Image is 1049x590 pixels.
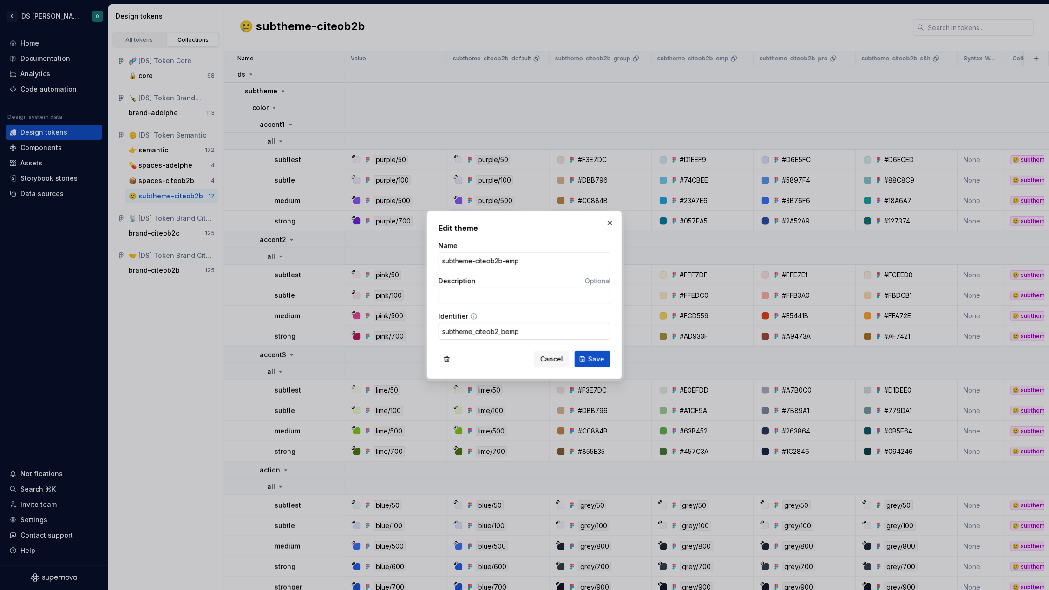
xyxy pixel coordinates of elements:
[439,241,458,250] label: Name
[439,312,468,321] label: Identifier
[540,354,563,364] span: Cancel
[534,351,569,367] button: Cancel
[439,276,476,286] label: Description
[585,277,610,285] span: Optional
[588,354,604,364] span: Save
[439,223,610,234] h2: Edit theme
[575,351,610,367] button: Save
[439,323,610,340] input: subtheme_citeob2_bemp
